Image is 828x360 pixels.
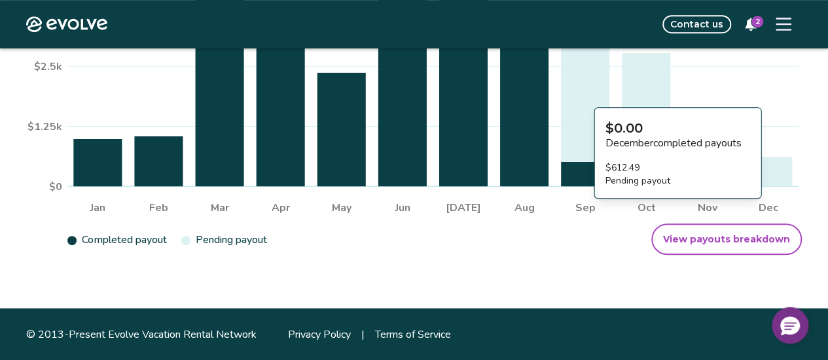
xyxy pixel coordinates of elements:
[211,200,230,214] tspan: Mar
[90,200,105,214] tspan: Jan
[272,200,291,214] tspan: Apr
[288,327,451,342] div: |
[26,327,257,342] div: © 2013-Present Evolve Vacation Rental Network
[332,200,352,214] tspan: May
[394,200,410,214] tspan: Jun
[514,200,535,214] tspan: Aug
[670,18,723,31] span: Contact us
[662,15,731,33] button: Contact us
[651,223,802,255] a: View payouts breakdown
[288,327,351,342] a: Privacy Policy
[765,6,802,42] button: Menu Button
[26,16,107,32] a: Home
[196,233,267,247] span: Pending payout
[446,200,481,214] tspan: [DATE]
[575,200,596,214] tspan: Sep
[736,10,765,39] button: 2
[49,180,62,194] tspan: $0
[149,200,168,214] tspan: Feb
[34,59,62,74] tspan: $2.5k
[697,200,717,214] tspan: Nov
[751,15,764,28] span: 2
[27,120,62,134] tspan: $1.25k
[758,200,778,214] tspan: Dec
[637,200,655,214] tspan: Oct
[82,233,167,247] span: Completed payout
[772,307,808,344] button: Hello, have a question? Let’s chat.
[663,233,790,246] span: View payouts breakdown
[375,327,451,342] a: Terms of Service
